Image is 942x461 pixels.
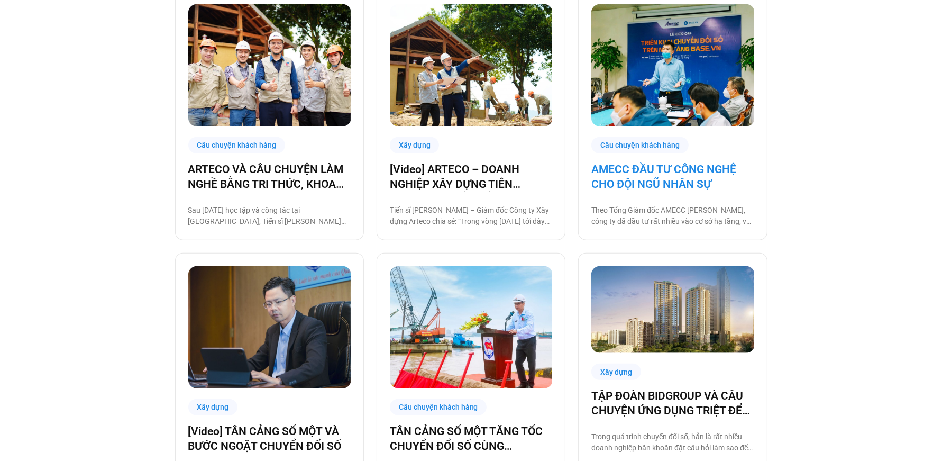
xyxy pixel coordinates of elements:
[188,399,238,415] div: Xây dựng
[390,205,552,227] p: Tiến sĩ [PERSON_NAME] – Giám đốc Công ty Xây dựng Arteco chia sẻ: “Trong vòng [DATE] tới đây và t...
[188,162,351,192] a: ARTECO VÀ CÂU CHUYỆN LÀM NGHỀ BẰNG TRI THỨC, KHOA HỌC VÀ CÔNG NGHỆ
[390,137,440,153] div: Xây dựng
[591,162,754,192] a: AMECC ĐẦU TƯ CÔNG NGHỆ CHO ĐỘI NGŨ NHÂN SỰ
[591,431,754,454] p: Trong quá trình chuyển đổi số, hẳn là rất nhiều doanh nghiệp băn khoăn đặt câu hỏi làm sao để tri...
[591,364,641,380] div: Xây dựng
[591,388,754,418] a: TẬP ĐOÀN BIDGROUP VÀ CÂU CHUYỆN ỨNG DỤNG TRIỆT ĐỂ CÔNG NGHỆ BASE TRONG VẬN HÀNH & QUẢN TRỊ
[390,399,487,415] div: Câu chuyện khách hàng
[188,137,286,153] div: Câu chuyện khách hàng
[390,162,552,192] a: [Video] ARTECO – DOANH NGHIỆP XÂY DỰNG TIÊN PHONG CHUYỂN ĐỔI SỐ
[591,137,689,153] div: Câu chuyện khách hàng
[188,205,351,227] p: Sau [DATE] học tập và công tác tại [GEOGRAPHIC_DATA], Tiến sĩ [PERSON_NAME] trở về [GEOGRAPHIC_DA...
[390,424,552,454] a: TÂN CẢNG SỐ MỘT TĂNG TỐC CHUYỂN ĐỔI SỐ CÙNG [DOMAIN_NAME]
[188,424,351,454] a: [Video] TÂN CẢNG SỐ MỘT VÀ BƯỚC NGOẶT CHUYỂN ĐỔI SỐ
[591,205,754,227] p: Theo Tổng Giám đốc AMECC [PERSON_NAME], công ty đã đầu tư rất nhiều vào cơ sở hạ tầng, vật chất v...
